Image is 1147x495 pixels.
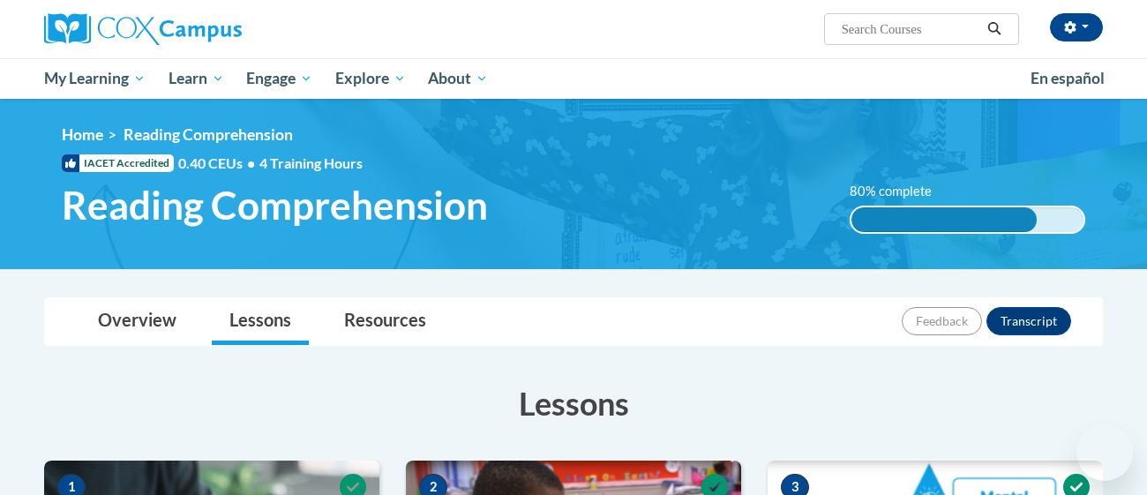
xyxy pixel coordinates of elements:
a: Engage [235,58,324,99]
a: About [417,58,500,99]
button: Account Settings [1050,13,1103,41]
button: Feedback [902,307,982,335]
a: Learn [157,58,236,99]
div: Main menu [18,58,1129,99]
span: Learn [169,68,224,89]
label: 80% complete [850,182,951,201]
span: • [247,154,255,171]
a: Lessons [212,298,309,345]
iframe: Button to launch messaging window [1076,424,1133,481]
div: 80% complete [851,207,1038,232]
h3: Lessons [44,381,1103,425]
span: 4 Training Hours [259,154,363,171]
span: En español [1031,69,1105,87]
input: Search Courses [840,19,981,40]
a: Overview [80,298,194,345]
span: About [428,68,488,89]
span: Reading Comprehension [62,182,488,229]
a: Home [62,125,103,144]
a: Explore [324,58,417,99]
span: Explore [335,68,406,89]
a: Resources [326,298,444,345]
span: Engage [246,68,312,89]
span: My Learning [44,68,146,89]
a: My Learning [33,58,157,99]
img: Cox Campus [44,13,242,45]
button: Transcript [986,307,1071,335]
span: 0.40 CEUs [178,154,259,173]
a: Cox Campus [44,13,379,45]
span: Reading Comprehension [124,125,293,144]
button: Search [981,19,1008,40]
span: IACET Accredited [62,154,174,172]
a: En español [1019,60,1116,97]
